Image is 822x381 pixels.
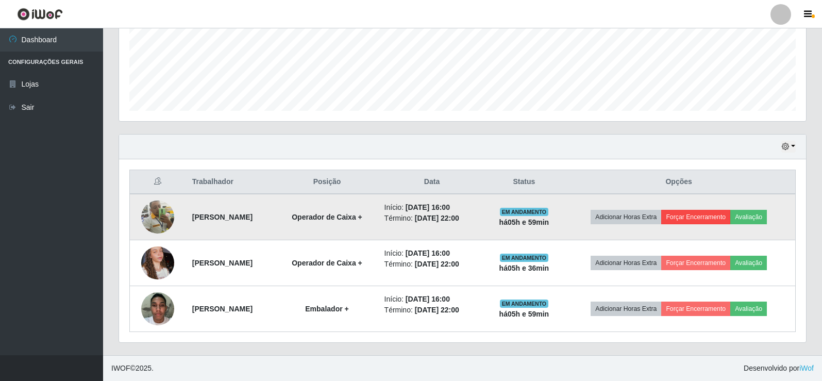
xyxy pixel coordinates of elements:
strong: Embalador + [305,305,348,313]
button: Avaliação [730,302,767,316]
span: EM ANDAMENTO [500,300,549,308]
th: Data [378,170,486,194]
button: Avaliação [730,210,767,224]
a: iWof [799,364,814,372]
li: Início: [384,248,480,259]
span: EM ANDAMENTO [500,208,549,216]
strong: [PERSON_NAME] [192,259,253,267]
span: IWOF [111,364,130,372]
time: [DATE] 22:00 [415,214,459,222]
strong: [PERSON_NAME] [192,305,253,313]
img: 1752181822645.jpeg [141,287,174,330]
strong: [PERSON_NAME] [192,213,253,221]
li: Término: [384,213,480,224]
strong: há 05 h e 59 min [499,218,549,226]
time: [DATE] 16:00 [406,295,450,303]
span: Desenvolvido por [744,363,814,374]
button: Adicionar Horas Extra [591,302,661,316]
th: Trabalhador [186,170,276,194]
time: [DATE] 22:00 [415,306,459,314]
th: Status [485,170,562,194]
li: Início: [384,202,480,213]
img: 1607202884102.jpeg [141,201,174,234]
span: EM ANDAMENTO [500,254,549,262]
time: [DATE] 16:00 [406,249,450,257]
th: Opções [562,170,795,194]
button: Adicionar Horas Extra [591,256,661,270]
li: Término: [384,259,480,270]
li: Término: [384,305,480,316]
li: Início: [384,294,480,305]
strong: há 05 h e 36 min [499,264,549,272]
button: Forçar Encerramento [661,302,730,316]
span: © 2025 . [111,363,154,374]
img: CoreUI Logo [17,8,63,21]
strong: Operador de Caixa + [292,213,362,221]
img: 1756156445652.jpeg [141,234,174,292]
time: [DATE] 16:00 [406,203,450,211]
strong: há 05 h e 59 min [499,310,549,318]
time: [DATE] 22:00 [415,260,459,268]
th: Posição [276,170,378,194]
button: Avaliação [730,256,767,270]
button: Forçar Encerramento [661,210,730,224]
button: Forçar Encerramento [661,256,730,270]
strong: Operador de Caixa + [292,259,362,267]
button: Adicionar Horas Extra [591,210,661,224]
